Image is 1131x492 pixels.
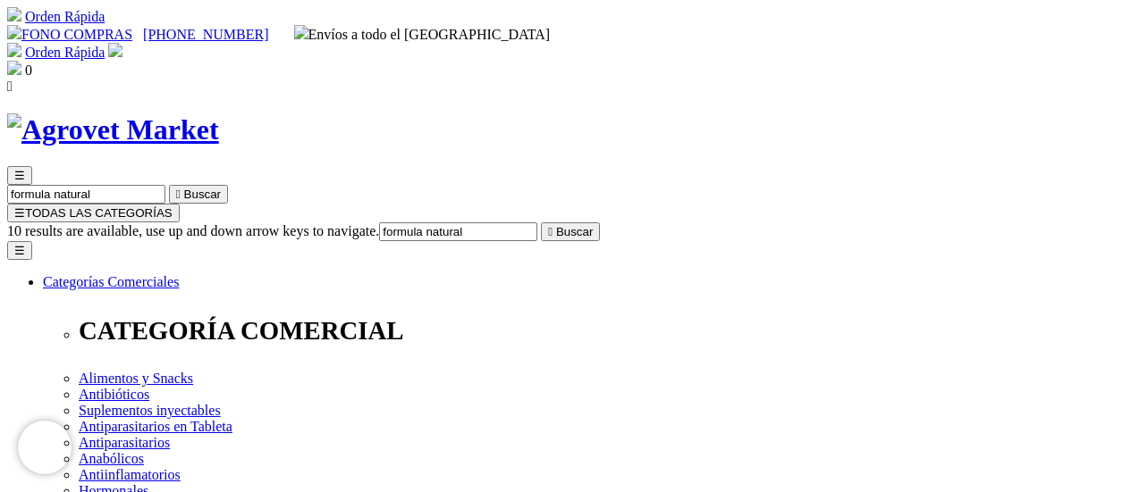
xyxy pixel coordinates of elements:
[18,421,72,474] iframe: Brevo live chat
[43,274,179,289] a: Categorías Comerciales
[79,435,170,450] a: Antiparasitarios
[7,113,219,146] img: Agrovet Market
[176,188,181,201] i: 
[7,204,180,222] button: ☰TODAS LAS CATEGORÍAS
[294,25,308,39] img: delivery-truck.svg
[556,225,593,238] span: Buscar
[79,316,1124,346] p: CATEGORÍA COMERCIAL
[79,387,149,402] a: Antibióticos
[7,43,21,57] img: shopping-cart.svg
[7,25,21,39] img: phone.svg
[108,45,122,60] a: Acceda a su cuenta de cliente
[7,61,21,75] img: shopping-bag.svg
[108,43,122,57] img: user.svg
[379,222,537,241] input: Buscar
[25,63,32,78] span: 0
[7,166,32,185] button: ☰
[7,241,32,260] button: ☰
[25,45,105,60] a: Orden Rápida
[169,185,228,204] button:  Buscar
[184,188,221,201] span: Buscar
[14,206,25,220] span: ☰
[79,403,221,418] a: Suplementos inyectables
[541,222,600,241] button:  Buscar
[79,467,181,482] a: Antiinflamatorios
[79,419,232,434] a: Antiparasitarios en Tableta
[7,185,165,204] input: Buscar
[14,169,25,182] span: ☰
[7,7,21,21] img: shopping-cart.svg
[79,371,193,386] a: Alimentos y Snacks
[548,225,553,238] i: 
[79,451,144,466] a: Anabólicos
[25,9,105,24] a: Orden Rápida
[7,223,379,238] span: 10 results are available, use up and down arrow keys to navigate.
[294,27,551,42] span: Envíos a todo el [GEOGRAPHIC_DATA]
[7,27,132,42] a: FONO COMPRAS
[143,27,268,42] a: [PHONE_NUMBER]
[7,79,13,94] i: 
